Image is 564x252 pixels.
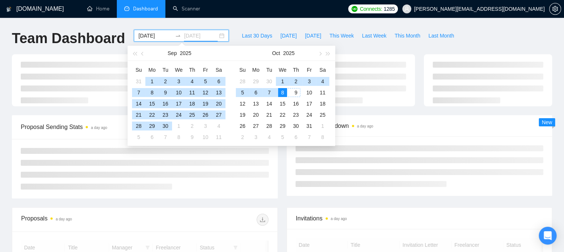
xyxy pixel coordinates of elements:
div: 12 [238,99,247,108]
div: 23 [161,110,170,119]
div: Proposals [21,214,145,226]
td: 2025-09-24 [172,109,185,120]
td: 2025-10-04 [316,76,329,87]
div: 10 [305,88,314,97]
div: 23 [291,110,300,119]
th: Tu [159,64,172,76]
td: 2025-10-18 [316,98,329,109]
div: 2 [161,77,170,86]
td: 2025-10-02 [185,120,199,132]
td: 2025-09-22 [145,109,159,120]
span: Scanner Breakdown [296,121,544,130]
td: 2025-10-27 [249,120,263,132]
div: 5 [201,77,210,86]
button: 2025 [283,46,294,61]
td: 2025-10-20 [249,109,263,120]
div: 15 [148,99,156,108]
a: setting [549,6,561,12]
td: 2025-10-23 [289,109,303,120]
span: Dashboard [133,6,158,12]
div: 2 [291,77,300,86]
div: 30 [291,122,300,130]
td: 2025-10-12 [236,98,249,109]
td: 2025-09-14 [132,98,145,109]
div: 11 [318,88,327,97]
time: a day ago [56,217,72,221]
td: 2025-10-08 [172,132,185,143]
div: 8 [174,133,183,142]
td: 2025-09-23 [159,109,172,120]
td: 2025-09-18 [185,98,199,109]
td: 2025-10-13 [249,98,263,109]
div: 4 [188,77,197,86]
td: 2025-09-29 [145,120,159,132]
div: 5 [278,133,287,142]
td: 2025-10-10 [199,132,212,143]
button: Last 30 Days [238,30,276,42]
div: 11 [188,88,197,97]
div: 7 [305,133,314,142]
div: 24 [305,110,314,119]
div: 22 [278,110,287,119]
td: 2025-09-25 [185,109,199,120]
td: 2025-09-09 [159,87,172,98]
div: 14 [265,99,274,108]
th: Fr [303,64,316,76]
td: 2025-10-22 [276,109,289,120]
td: 2025-09-30 [159,120,172,132]
button: Last Month [424,30,458,42]
button: setting [549,3,561,15]
td: 2025-09-12 [199,87,212,98]
div: 30 [265,77,274,86]
div: 7 [161,133,170,142]
button: 2025 [180,46,191,61]
div: 11 [214,133,223,142]
td: 2025-10-05 [236,87,249,98]
img: upwork-logo.png [352,6,357,12]
td: 2025-10-25 [316,109,329,120]
td: 2025-09-08 [145,87,159,98]
div: 19 [201,99,210,108]
div: 12 [201,88,210,97]
div: 3 [174,77,183,86]
button: Last Week [358,30,390,42]
span: dashboard [124,6,129,11]
div: 6 [251,88,260,97]
div: 1 [148,77,156,86]
div: 4 [318,77,327,86]
td: 2025-11-03 [249,132,263,143]
td: 2025-09-27 [212,109,225,120]
div: 6 [148,133,156,142]
div: 6 [214,77,223,86]
td: 2025-09-10 [172,87,185,98]
div: 7 [265,88,274,97]
div: 2 [188,122,197,130]
div: 9 [161,88,170,97]
td: 2025-09-04 [185,76,199,87]
td: 2025-09-16 [159,98,172,109]
div: 10 [201,133,210,142]
div: 19 [238,110,247,119]
div: 8 [318,133,327,142]
td: 2025-10-03 [199,120,212,132]
div: 14 [134,99,143,108]
div: 8 [278,88,287,97]
span: Last Week [362,32,386,40]
div: 8 [148,88,156,97]
td: 2025-10-08 [276,87,289,98]
div: 28 [134,122,143,130]
th: Mo [249,64,263,76]
div: 21 [265,110,274,119]
td: 2025-10-15 [276,98,289,109]
div: 24 [174,110,183,119]
img: logo [6,3,11,15]
td: 2025-11-07 [303,132,316,143]
div: 30 [161,122,170,130]
td: 2025-10-04 [212,120,225,132]
td: 2025-10-10 [303,87,316,98]
span: [DATE] [280,32,297,40]
input: Start date [138,32,172,40]
td: 2025-10-16 [289,98,303,109]
span: Last 30 Days [242,32,272,40]
div: 13 [214,88,223,97]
